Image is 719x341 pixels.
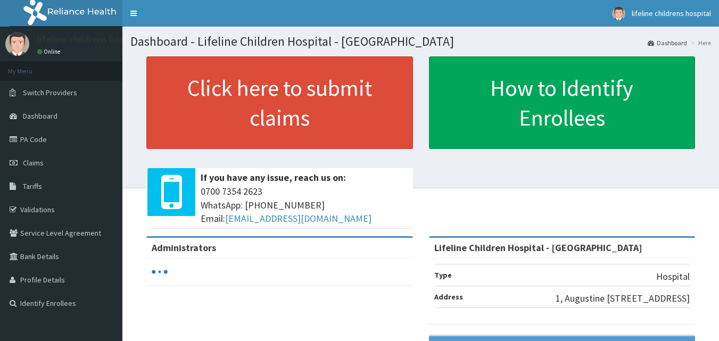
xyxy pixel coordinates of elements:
[130,35,711,48] h1: Dashboard - Lifeline Children Hospital - [GEOGRAPHIC_DATA]
[225,212,371,224] a: [EMAIL_ADDRESS][DOMAIN_NAME]
[429,56,696,149] a: How to Identify Enrollees
[648,38,687,47] a: Dashboard
[688,38,711,47] li: Here
[37,48,63,55] a: Online
[152,242,216,254] b: Administrators
[612,7,625,20] img: User Image
[434,270,452,280] b: Type
[556,292,690,305] p: 1, Augustine [STREET_ADDRESS]
[23,181,42,191] span: Tariffs
[434,242,642,254] strong: Lifeline Children Hospital - [GEOGRAPHIC_DATA]
[37,35,143,44] p: lifeline childrens hospital
[23,111,57,121] span: Dashboard
[201,171,346,184] b: If you have any issue, reach us on:
[201,185,408,226] span: 0700 7354 2623 WhatsApp: [PHONE_NUMBER] Email:
[434,292,463,302] b: Address
[656,270,690,284] p: Hospital
[146,56,413,149] a: Click here to submit claims
[632,9,711,18] span: lifeline childrens hospital
[23,158,44,168] span: Claims
[5,32,29,56] img: User Image
[152,264,168,280] svg: audio-loading
[23,88,77,97] span: Switch Providers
